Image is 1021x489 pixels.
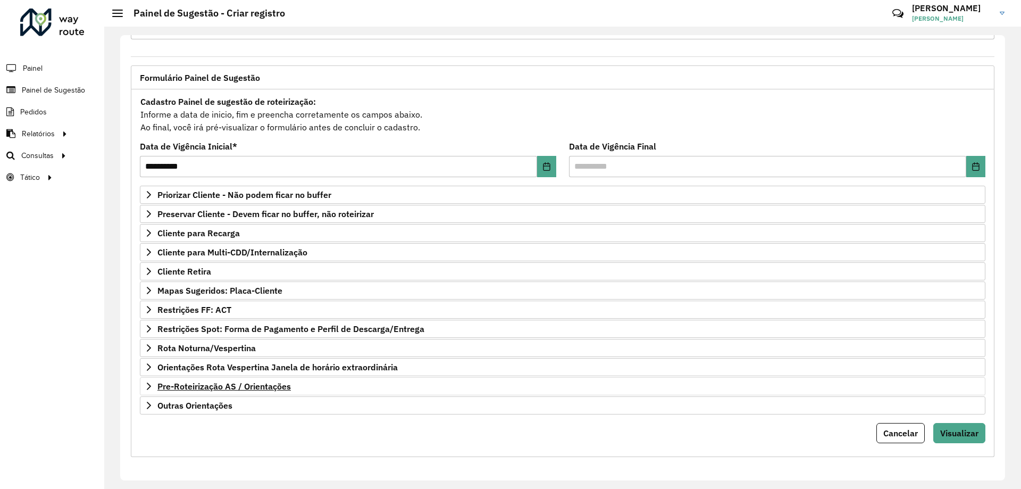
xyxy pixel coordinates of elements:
span: Pre-Roteirização AS / Orientações [157,382,291,391]
span: Mapas Sugeridos: Placa-Cliente [157,286,282,295]
a: Restrições Spot: Forma de Pagamento e Perfil de Descarga/Entrega [140,320,985,338]
h3: [PERSON_NAME] [912,3,992,13]
label: Data de Vigência Inicial [140,140,237,153]
div: Informe a data de inicio, fim e preencha corretamente os campos abaixo. Ao final, você irá pré-vi... [140,95,985,134]
span: [PERSON_NAME] [912,14,992,23]
span: Cliente Retira [157,267,211,276]
a: Mapas Sugeridos: Placa-Cliente [140,281,985,300]
button: Choose Date [537,156,556,177]
a: Preservar Cliente - Devem ficar no buffer, não roteirizar [140,205,985,223]
span: Tático [20,172,40,183]
a: Restrições FF: ACT [140,301,985,319]
a: Cliente para Recarga [140,224,985,242]
span: Painel [23,63,43,74]
a: Orientações Rota Vespertina Janela de horário extraordinária [140,358,985,376]
span: Cliente para Multi-CDD/Internalização [157,248,307,256]
a: Outras Orientações [140,396,985,415]
span: Orientações Rota Vespertina Janela de horário extraordinária [157,363,398,371]
span: Relatórios [22,128,55,139]
span: Consultas [21,150,54,161]
span: Preservar Cliente - Devem ficar no buffer, não roteirizar [157,210,374,218]
span: Cancelar [883,428,918,438]
span: Restrições Spot: Forma de Pagamento e Perfil de Descarga/Entrega [157,325,424,333]
span: Cliente para Recarga [157,229,240,237]
a: Rota Noturna/Vespertina [140,339,985,357]
button: Visualizar [933,423,985,443]
strong: Cadastro Painel de sugestão de roteirização: [140,96,316,107]
a: Cliente Retira [140,262,985,280]
a: Priorizar Cliente - Não podem ficar no buffer [140,186,985,204]
span: Formulário Painel de Sugestão [140,73,260,82]
span: Pedidos [20,106,47,118]
span: Visualizar [940,428,978,438]
span: Rota Noturna/Vespertina [157,344,256,352]
label: Data de Vigência Final [569,140,656,153]
a: Cliente para Multi-CDD/Internalização [140,243,985,261]
button: Cancelar [876,423,925,443]
h2: Painel de Sugestão - Criar registro [123,7,285,19]
a: Contato Rápido [886,2,909,25]
span: Restrições FF: ACT [157,305,231,314]
a: Pre-Roteirização AS / Orientações [140,377,985,395]
span: Priorizar Cliente - Não podem ficar no buffer [157,190,331,199]
span: Outras Orientações [157,401,232,410]
span: Painel de Sugestão [22,85,85,96]
button: Choose Date [966,156,985,177]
